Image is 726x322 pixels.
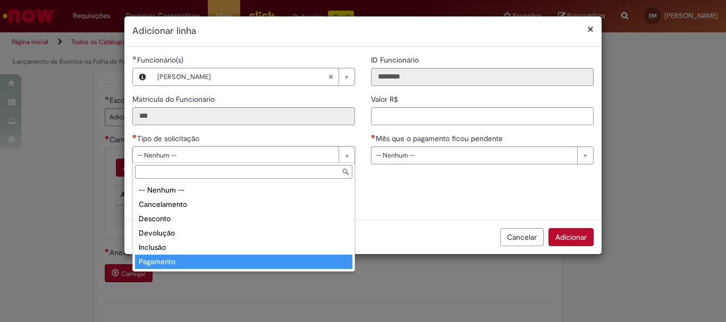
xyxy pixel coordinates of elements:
[135,183,352,197] div: -- Nenhum --
[135,212,352,226] div: Desconto
[135,197,352,212] div: Cancelamento
[135,255,352,269] div: Pagamento
[135,226,352,240] div: Devolução
[133,181,354,271] ul: Tipo de solicitação
[135,240,352,255] div: Inclusão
